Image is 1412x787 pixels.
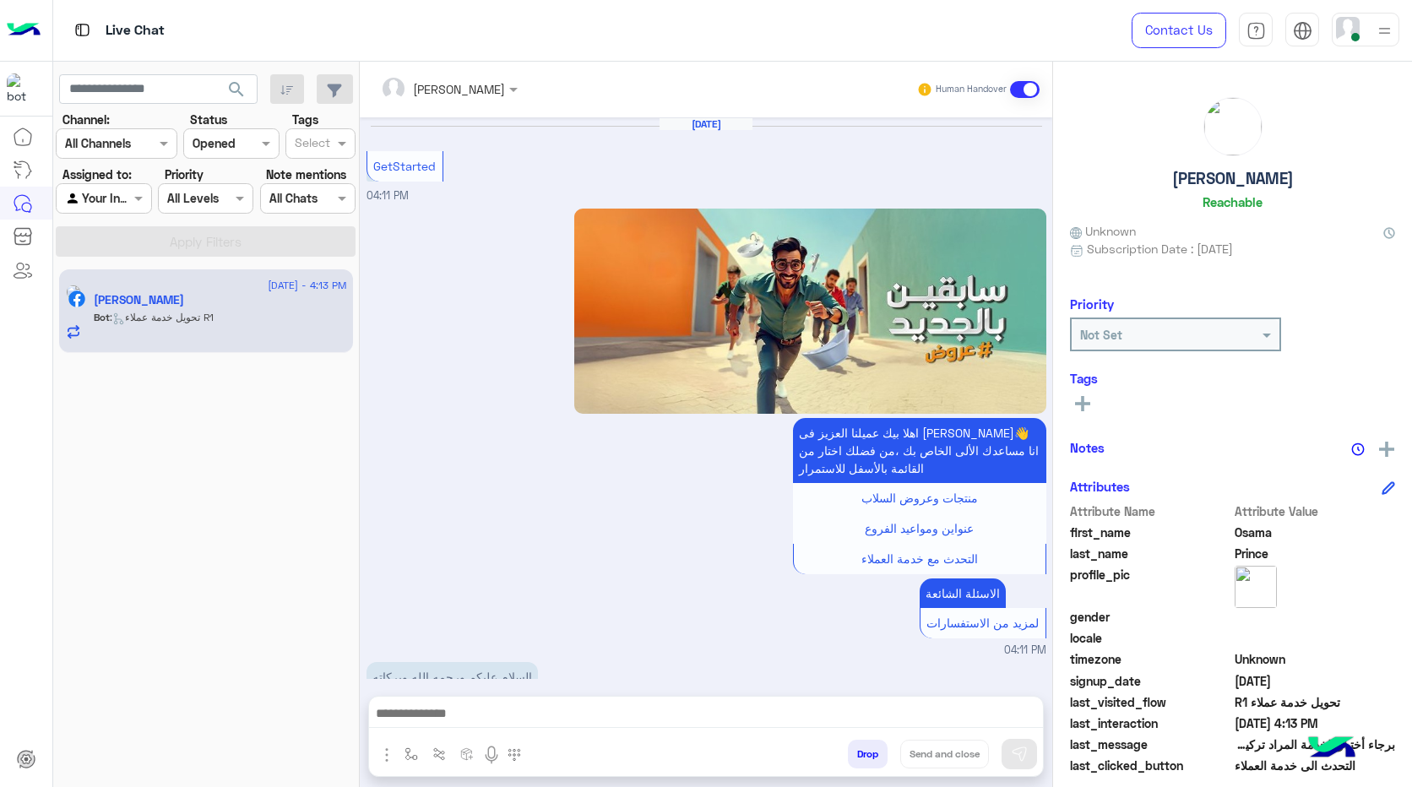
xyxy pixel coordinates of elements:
[1235,757,1396,774] span: التحدث الى خدمة العملاء
[1203,194,1263,209] h6: Reachable
[1235,693,1396,711] span: تحويل خدمة عملاء R1
[367,662,538,692] p: 1/9/2025, 4:11 PM
[920,578,1006,608] p: 1/9/2025, 4:11 PM
[1235,714,1396,732] span: 2025-09-01T13:13:40.88Z
[481,745,502,765] img: send voice note
[1070,629,1231,647] span: locale
[62,166,132,183] label: Assigned to:
[405,747,418,761] img: select flow
[1087,240,1233,258] span: Subscription Date : [DATE]
[377,745,397,765] img: send attachment
[861,551,978,566] span: التحدث مع خدمة العملاء
[190,111,227,128] label: Status
[1239,13,1273,48] a: tab
[68,290,85,307] img: Facebook
[1004,643,1046,659] span: 04:11 PM
[367,189,409,202] span: 04:11 PM
[110,311,214,323] span: : تحويل خدمة عملاء R1
[432,747,446,761] img: Trigger scenario
[1351,442,1365,456] img: notes
[1070,672,1231,690] span: signup_date
[268,278,346,293] span: [DATE] - 4:13 PM
[1070,440,1105,455] h6: Notes
[1246,21,1266,41] img: tab
[1235,502,1396,520] span: Attribute Value
[1172,169,1294,188] h5: [PERSON_NAME]
[1235,566,1277,608] img: picture
[1070,650,1231,668] span: timezone
[94,311,110,323] span: Bot
[926,616,1039,630] span: لمزيد من الاستفسارات
[62,111,110,128] label: Channel:
[865,521,974,535] span: عنواين ومواعيد الفروع
[106,19,165,42] p: Live Chat
[1374,20,1395,41] img: profile
[1070,222,1136,240] span: Unknown
[1070,296,1114,312] h6: Priority
[1293,21,1312,41] img: tab
[1070,735,1231,753] span: last_message
[1336,17,1360,41] img: userImage
[72,19,93,41] img: tab
[1070,757,1231,774] span: last_clicked_button
[1070,524,1231,541] span: first_name
[1011,746,1028,763] img: send message
[1070,502,1231,520] span: Attribute Name
[1379,442,1394,457] img: add
[453,740,481,768] button: create order
[165,166,204,183] label: Priority
[1235,608,1396,626] span: null
[1235,629,1396,647] span: null
[1302,719,1361,779] img: hulul-logo.png
[574,209,1046,414] img: YjlhZTUyZTYtYjM5OS00MzkwLTlhZDMtMjU1MTIzM2U3MmFjLmpwZw%3D%3D.jpg
[1070,693,1231,711] span: last_visited_flow
[426,740,453,768] button: Trigger scenario
[1204,98,1262,155] img: picture
[936,83,1007,96] small: Human Handover
[7,13,41,48] img: Logo
[1070,566,1231,605] span: profile_pic
[373,159,436,173] span: GetStarted
[508,748,521,762] img: make a call
[1235,545,1396,562] span: Prince
[1070,371,1395,386] h6: Tags
[1070,608,1231,626] span: gender
[861,491,978,505] span: منتجات وعروض السلاب
[1235,524,1396,541] span: Osama
[660,118,752,130] h6: [DATE]
[793,418,1046,483] p: 1/9/2025, 4:11 PM
[266,166,346,183] label: Note mentions
[398,740,426,768] button: select flow
[1235,672,1396,690] span: 2025-09-01T13:11:17.193Z
[7,73,37,104] img: 322208621163248
[1132,13,1226,48] a: Contact Us
[292,111,318,128] label: Tags
[66,285,81,300] img: picture
[1070,479,1130,494] h6: Attributes
[848,740,888,768] button: Drop
[1070,714,1231,732] span: last_interaction
[94,293,184,307] h5: Osama Prince
[900,740,989,768] button: Send and close
[460,747,474,761] img: create order
[226,79,247,100] span: search
[1070,545,1231,562] span: last_name
[216,74,258,111] button: search
[1235,735,1396,753] span: برجاء أختيار الخدمة المراد تركيبها
[56,226,356,257] button: Apply Filters
[292,133,330,155] div: Select
[1235,650,1396,668] span: Unknown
